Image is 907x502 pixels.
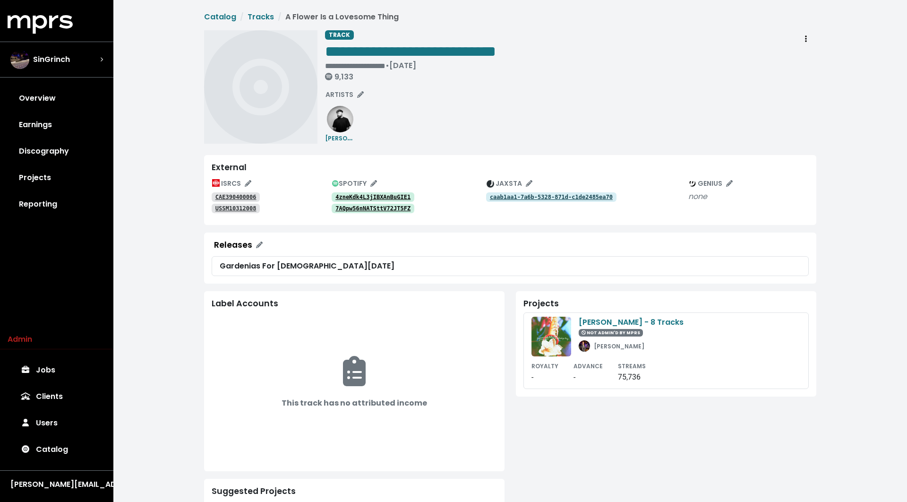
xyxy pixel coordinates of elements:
[215,194,257,200] tt: CAE390400006
[579,317,684,328] div: [PERSON_NAME] - 8 Tracks
[335,205,411,212] tt: 7AQpw56nNATSttV72JT5FZ
[594,342,644,350] small: [PERSON_NAME]
[8,478,106,491] button: [PERSON_NAME][EMAIL_ADDRESS][DOMAIN_NAME]
[332,192,414,202] a: 4zneKdk4L3jIBXAnBuGIE1
[33,54,70,65] span: SinGrinch
[486,192,616,202] a: caab1aa1-7a6b-5328-871d-c1de2485ea70
[579,329,643,337] span: NOT ADMIN'D BY MPRS
[212,179,251,188] span: ISRCS
[215,205,257,212] tt: USSM10312008
[688,191,707,202] i: none
[212,486,497,496] div: Suggested Projects
[523,312,809,389] a: [PERSON_NAME] - 8 Tracks NOT ADMIN'D BY MPRS[PERSON_NAME]ROYALTY-ADVANCE-STREAMS75,736
[487,179,532,188] span: JAXSTA
[212,179,220,187] img: The logo of the International Organization for Standardization
[10,50,29,69] img: The selected account / producer
[618,372,646,383] div: 75,736
[204,30,317,144] img: Album art for this track, A Flower Is a Lovesome Thing
[274,11,399,23] li: A Flower Is a Lovesome Thing
[8,18,73,29] a: mprs logo
[8,191,106,217] a: Reporting
[212,192,260,202] a: CAE390400006
[325,44,496,59] span: Edit value
[579,340,590,352] img: andrew-dawson-3-750x500.jpg
[325,62,385,69] span: Edit value
[332,204,414,213] a: 7AQpw56nNATSttV72JT5FZ
[8,357,106,383] a: Jobs
[325,132,376,143] small: [PERSON_NAME]
[282,398,427,408] b: This track has no attributed income
[325,90,364,99] span: ARTISTS
[531,317,571,356] img: ab67616d0000b273a97a1adaf10425871c01a60d
[531,362,558,370] small: ROYALTY
[8,164,106,191] a: Projects
[248,11,274,22] a: Tracks
[208,236,269,254] button: Releases
[523,299,809,309] div: Projects
[325,113,355,144] a: [PERSON_NAME]
[689,180,696,188] img: The genius.com logo
[490,194,613,200] tt: caab1aa1-7a6b-5328-871d-c1de2485ea70
[212,204,260,213] a: USSM10312008
[10,479,103,490] div: [PERSON_NAME][EMAIL_ADDRESS][DOMAIN_NAME]
[208,176,256,191] button: Edit ISRC mappings for this track
[8,436,106,463] a: Catalog
[212,299,497,309] div: Label Accounts
[8,112,106,138] a: Earnings
[8,138,106,164] a: Discography
[573,372,603,383] div: -
[685,176,737,191] button: Edit genius track identifications
[204,11,816,23] nav: breadcrumb
[220,260,801,272] div: Gardenias For [DEMOGRAPHIC_DATA][DATE]
[212,163,809,173] div: External
[325,60,496,81] span: • [DATE]
[531,372,558,383] div: -
[796,30,816,48] button: Track actions
[8,85,106,112] a: Overview
[482,176,537,191] button: Edit jaxsta track identifications
[335,194,411,200] tt: 4zneKdk4L3jIBXAnBuGIE1
[212,256,809,276] a: Gardenias For [DEMOGRAPHIC_DATA][DATE]
[325,30,354,40] span: TRACK
[8,410,106,436] a: Users
[327,106,353,132] img: ab6761610000e5eb7a22fcf43510ee1699ab5d45
[618,362,646,370] small: STREAMS
[214,240,252,250] div: Releases
[332,179,377,188] span: SPOTIFY
[689,179,733,188] span: GENIUS
[204,11,236,22] a: Catalog
[328,176,381,191] button: Edit spotify track identifications for this track
[487,180,494,188] img: The jaxsta.com logo
[573,362,603,370] small: ADVANCE
[321,87,368,102] button: Edit artists
[8,383,106,410] a: Clients
[325,72,496,81] div: 9,133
